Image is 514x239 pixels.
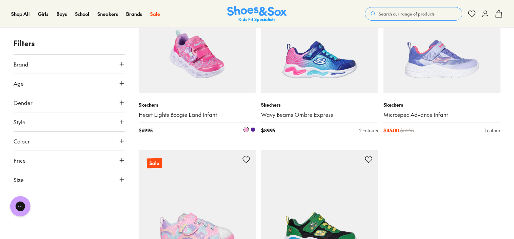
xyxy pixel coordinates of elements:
a: Sneakers [97,10,118,18]
span: Gender [14,99,32,107]
div: 1 colour [484,127,500,134]
span: Sale [150,10,160,17]
p: Filters [14,38,125,49]
span: Search our range of products [379,11,435,17]
iframe: Gorgias live chat messenger [7,194,34,219]
button: Price [14,151,125,170]
span: $ 89.95 [261,127,275,134]
a: Sale [150,10,160,18]
p: Skechers [139,101,256,108]
a: Heart Lights Boogie Land Infant [139,111,256,118]
span: $ 45.00 [383,127,399,134]
span: $ 59.95 [400,127,414,134]
button: Brand [14,55,125,74]
span: Size [14,176,24,184]
p: Skechers [261,101,378,108]
span: Boys [56,10,67,17]
a: Brands [126,10,142,18]
a: Girls [38,10,48,18]
a: Wavy Beams Ombre Express [261,111,378,118]
span: Sneakers [97,10,118,17]
span: School [75,10,89,17]
button: Size [14,170,125,189]
button: Search our range of products [365,7,462,21]
div: 2 colours [359,127,378,134]
a: Shoes & Sox [227,6,287,22]
button: Style [14,112,125,131]
button: Age [14,74,125,93]
span: Brands [126,10,142,17]
img: SNS_Logo_Responsive.svg [227,6,287,22]
p: Skechers [383,101,500,108]
span: Shop All [11,10,30,17]
a: School [75,10,89,18]
p: Sale [147,158,162,168]
button: Gender [14,93,125,112]
span: Style [14,118,25,126]
span: Age [14,79,24,87]
span: Colour [14,137,30,145]
a: Microspec Advance Infant [383,111,500,118]
span: Brand [14,60,28,68]
a: Boys [56,10,67,18]
button: Colour [14,132,125,151]
span: $ 69.95 [139,127,153,134]
span: Price [14,156,26,164]
a: Shop All [11,10,30,18]
span: Girls [38,10,48,17]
